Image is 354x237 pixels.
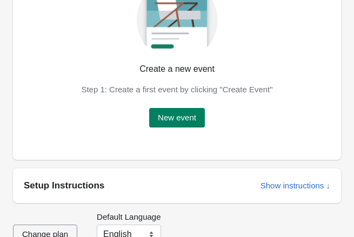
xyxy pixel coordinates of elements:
[261,181,330,190] span: Show instructions ↓
[158,113,196,122] span: New event
[81,84,272,95] p: Step 1: Create a first event by clicking "Create Event"
[97,212,161,222] label: Default Language
[24,179,252,192] h2: Setup Instructions
[256,176,335,195] button: Show instructions ↓
[81,63,272,76] p: Create a new event
[149,108,205,127] button: New event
